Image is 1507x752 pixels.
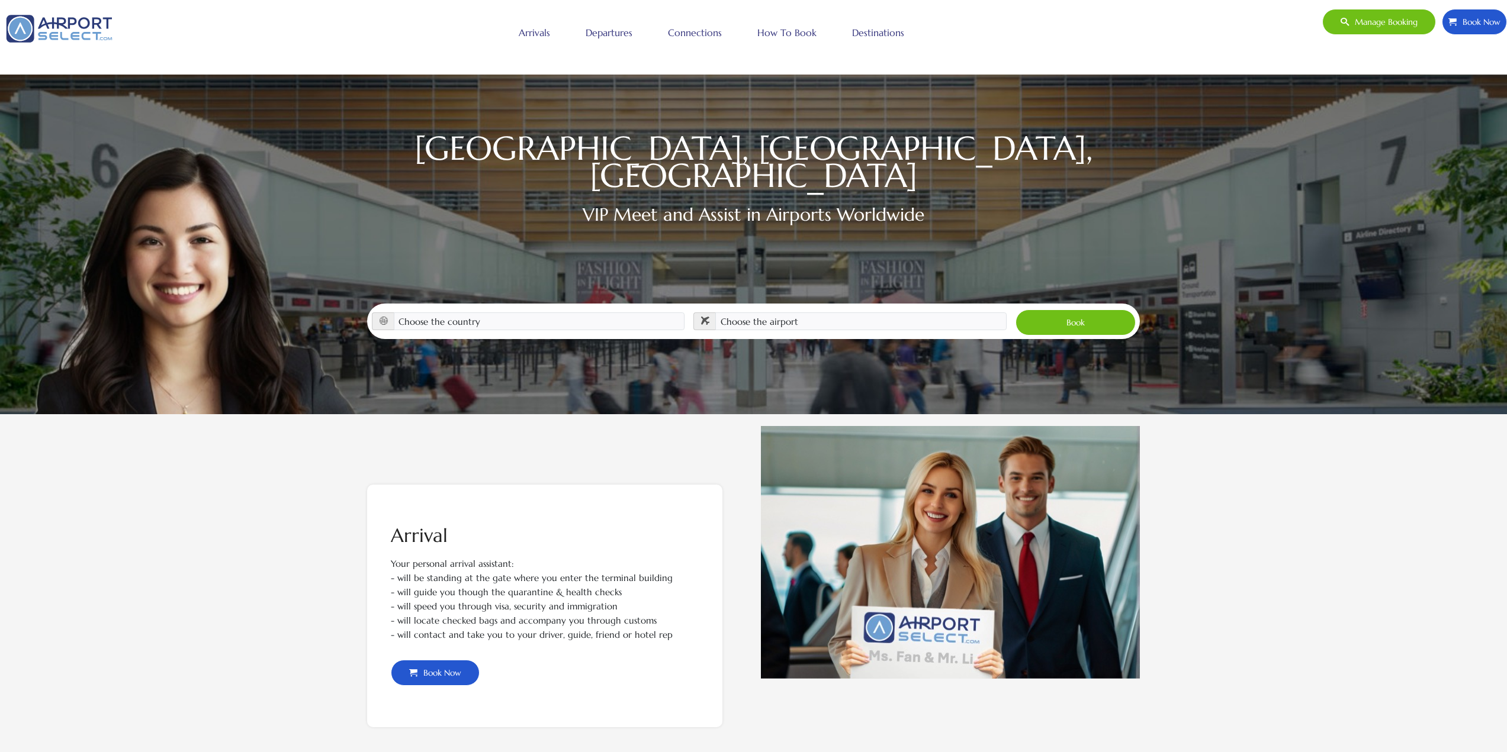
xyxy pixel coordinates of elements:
[367,201,1140,228] h2: VIP Meet and Assist in Airports Worldwide
[391,557,699,599] p: Your personal arrival assistant: - will be standing at the gate where you enter the terminal buil...
[1322,9,1436,35] a: Manage booking
[417,660,461,685] span: Book Now
[665,18,725,47] a: Connections
[583,18,635,47] a: Departures
[391,660,480,686] a: Book Now
[391,526,699,545] h2: Arrival
[754,18,820,47] a: How to book
[1442,9,1507,35] a: Book Now
[367,135,1140,189] h1: [GEOGRAPHIC_DATA], [GEOGRAPHIC_DATA], [GEOGRAPHIC_DATA]
[849,18,907,47] a: Destinations
[1457,9,1500,34] span: Book Now
[516,18,553,47] a: Arrivals
[391,599,699,642] p: - will speed you through visa, security and immigration - will locate checked bags and accompany ...
[1016,309,1136,335] button: Book
[1349,9,1418,34] span: Manage booking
